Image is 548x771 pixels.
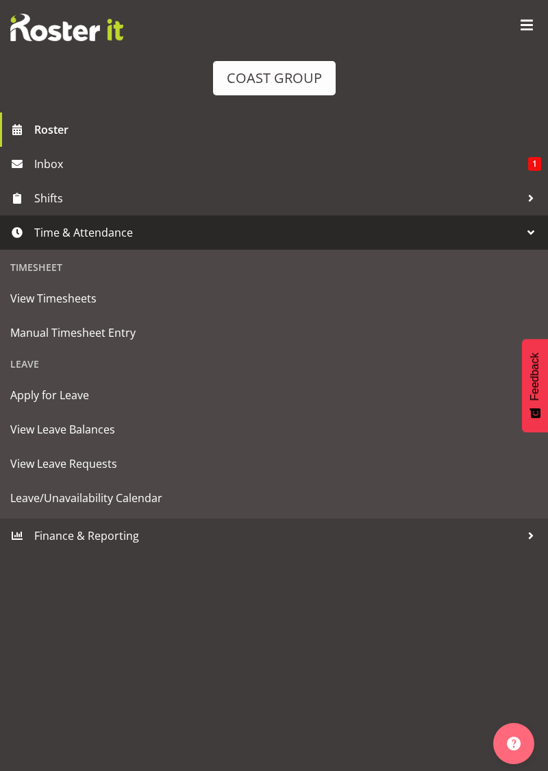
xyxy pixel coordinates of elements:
[529,353,541,401] span: Feedback
[3,316,545,350] a: Manual Timesheet Entry
[522,339,548,432] button: Feedback - Show survey
[10,288,538,309] span: View Timesheets
[3,378,545,412] a: Apply for Leave
[10,322,538,343] span: Manual Timesheet Entry
[34,525,521,546] span: Finance & Reporting
[34,119,541,140] span: Roster
[3,412,545,447] a: View Leave Balances
[507,737,521,750] img: help-xxl-2.png
[10,453,538,474] span: View Leave Requests
[10,385,538,405] span: Apply for Leave
[34,188,521,209] span: Shifts
[10,419,538,440] span: View Leave Balances
[34,222,521,243] span: Time & Attendance
[227,68,322,88] div: COAST GROUP
[10,14,123,41] img: Rosterit website logo
[34,154,528,174] span: Inbox
[3,447,545,481] a: View Leave Requests
[3,350,545,378] div: Leave
[3,481,545,515] a: Leave/Unavailability Calendar
[3,253,545,281] div: Timesheet
[3,281,545,316] a: View Timesheets
[528,157,541,171] span: 1
[10,488,538,508] span: Leave/Unavailability Calendar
